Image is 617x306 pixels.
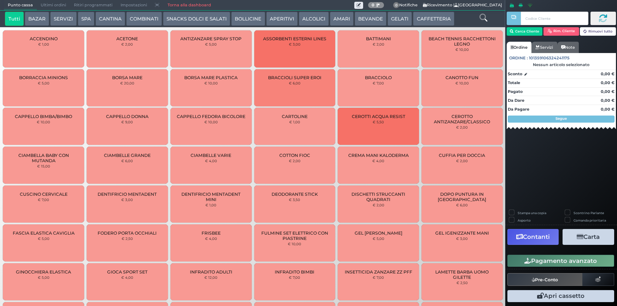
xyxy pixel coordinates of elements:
[268,75,321,80] span: BRACCIOLI SUPER EROI
[163,0,215,10] a: Torna alla dashboard
[507,290,614,302] button: Apri cassetto
[204,81,218,85] small: € 10,00
[355,230,402,236] span: GEL [PERSON_NAME]
[204,275,217,279] small: € 12,00
[13,230,75,236] span: FASCIA ELASTICA CAVIGLIA
[176,192,246,202] span: DENTIFRICIO MENTADENT MINI
[38,275,50,279] small: € 5,00
[279,153,310,158] span: COTTON FIOC
[507,27,542,36] button: Cerca Cliente
[529,55,570,61] span: 101359106324241175
[107,269,147,275] span: GIOCA SPORT SET
[38,236,50,241] small: € 5,00
[348,153,409,158] span: CREMA MANI KALODERMA
[455,81,469,85] small: € 10,00
[456,125,468,129] small: € 2,00
[4,0,37,10] span: Punto cassa
[580,27,616,36] button: Rimuovi tutto
[30,36,58,41] span: ACCENDINO
[38,42,49,46] small: € 1,00
[344,192,413,202] span: DISCHETTI STRUCCANTI QUADRATI
[372,2,374,7] b: 0
[373,81,384,85] small: € 7,00
[507,273,583,286] button: Pre-Conto
[122,236,133,241] small: € 2,50
[289,159,301,163] small: € 2,00
[427,269,497,280] span: LAMETTE BARBA UOMO GILETTE
[37,0,70,10] span: Ultimi ordini
[275,269,314,275] span: INFRADITO BIMBI
[601,80,615,85] strong: 0,00 €
[372,159,384,163] small: € 4,00
[117,0,151,10] span: Impostazioni
[121,42,133,46] small: € 2,00
[366,36,391,41] span: BATTIMANI
[9,153,78,163] span: CIAMBELLA BABY CON MUTANDA
[126,12,162,26] button: COMBINATI
[521,12,589,25] input: Codice Cliente
[601,98,615,103] strong: 0,00 €
[263,36,326,41] span: ASSORBENTI ESTERNI LINES
[177,114,245,119] span: CAPPELLO FEDORA BICOLORE
[163,12,230,26] button: SNACKS DOLCI E SALATI
[184,75,238,80] span: BORSA MARE PLASTICA
[202,230,221,236] span: FRISBEE
[98,230,157,236] span: FODERO PORTA OCCHIALI
[508,71,522,77] strong: Sconto
[37,164,50,168] small: € 15,00
[601,89,615,94] strong: 0,00 €
[345,269,412,275] span: INSETTICIDA ZANZARE ZZ PFF
[289,42,301,46] small: € 3,00
[574,211,604,215] label: Scontrino Parlante
[455,47,469,52] small: € 10,00
[231,12,265,26] button: BOLLICINE
[507,255,614,267] button: Pagamento avanzato
[543,27,579,36] button: Rim. Cliente
[413,12,454,26] button: CAFFETTERIA
[446,75,478,80] span: CANOTTO FUN
[116,36,138,41] span: ACETONE
[282,114,308,119] span: CARTOLINE
[289,275,300,279] small: € 7,00
[121,159,133,163] small: € 6,00
[373,203,384,207] small: € 2,00
[563,229,614,245] button: Carta
[508,107,529,112] strong: Da Pagare
[289,198,300,202] small: € 3,50
[330,12,354,26] button: AMARI
[299,12,329,26] button: ALCOLICI
[427,36,497,47] span: BEACH TENNIS RACCHETTONI LEGNO
[456,203,468,207] small: € 6,00
[518,211,546,215] label: Stampa una copia
[25,12,49,26] button: BAZAR
[289,81,301,85] small: € 6,00
[260,230,329,241] span: FULMINE SET ELETTRICO CON PIASTRINE
[393,2,400,8] span: 0
[373,236,384,241] small: € 5,00
[121,120,133,124] small: € 9,00
[355,12,386,26] button: BEVANDE
[439,153,485,158] span: CUFFIA PER DOCCIA
[121,198,133,202] small: € 3,00
[456,159,468,163] small: € 2,00
[365,75,392,80] span: BRACCIOLO
[78,12,94,26] button: SPA
[509,55,528,61] span: Ordine :
[272,192,318,197] span: DEODORANTE STICK
[518,218,531,223] label: Asporto
[601,71,615,76] strong: 0,00 €
[601,107,615,112] strong: 0,00 €
[98,192,157,197] span: DENTIFRICIO MENTADENT
[427,192,497,202] span: DOPO PUNTURA IN [GEOGRAPHIC_DATA]
[95,12,125,26] button: CANTINA
[191,153,231,158] span: CIAMBELLE VARIE
[104,153,151,158] span: CIAMBELLE GRANDE
[507,229,559,245] button: Contanti
[508,80,520,85] strong: Totale
[507,42,531,53] a: Ordine
[19,75,68,80] span: BORRACCIA MINIONS
[50,12,76,26] button: SERVIZI
[37,120,50,124] small: € 10,00
[205,159,217,163] small: € 4,00
[38,198,49,202] small: € 7,00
